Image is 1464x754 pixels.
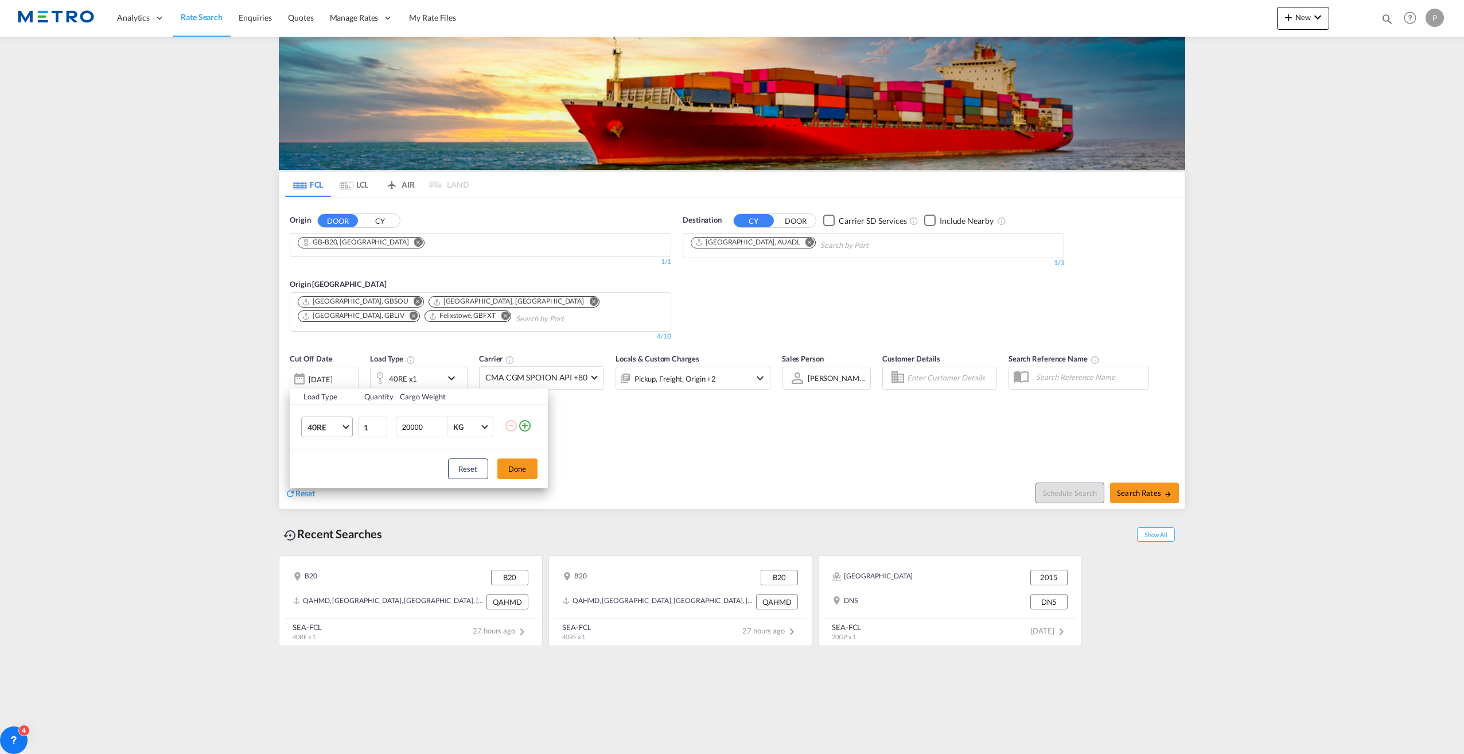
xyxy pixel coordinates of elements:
th: Quantity [357,388,393,405]
input: Enter Weight [401,417,447,437]
md-icon: icon-plus-circle-outline [518,419,532,433]
div: Cargo Weight [400,391,497,402]
input: Qty [359,417,387,437]
md-select: Choose: 40RE [301,417,353,437]
button: Reset [448,458,488,479]
div: KG [453,422,464,432]
th: Load Type [290,388,358,405]
button: Done [497,458,538,479]
md-icon: icon-minus-circle-outline [504,419,518,433]
span: 40RE [307,422,341,433]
